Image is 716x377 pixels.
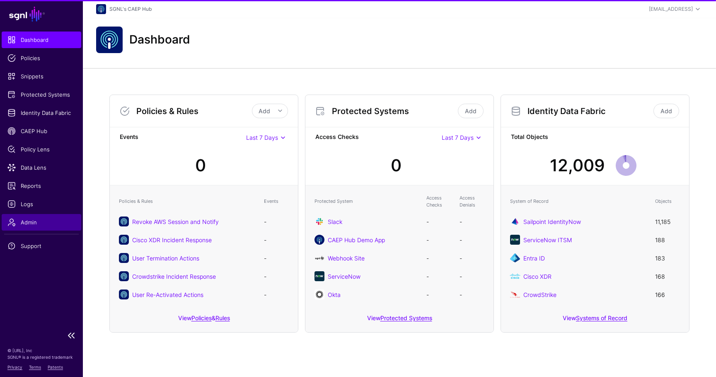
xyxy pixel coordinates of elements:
[7,365,22,370] a: Privacy
[651,285,684,304] td: 166
[246,134,278,141] span: Last 7 Days
[651,231,684,249] td: 188
[511,132,679,143] strong: Total Objects
[7,347,75,354] p: © [URL], Inc
[510,253,520,263] img: svg+xml;base64,PHN2ZyB3aWR0aD0iNDgiIGhlaWdodD0iNDMiIHZpZXdCb3g9IjAgMCA0OCA0MyIgZmlsbD0ibm9uZSIgeG...
[115,190,260,212] th: Policies & Rules
[2,141,81,158] a: Policy Lens
[328,291,341,298] a: Okta
[314,216,324,226] img: svg+xml;base64,PHN2ZyB3aWR0aD0iNjQiIGhlaWdodD0iNjQiIHZpZXdCb3g9IjAgMCA2NCA2NCIgZmlsbD0ibm9uZSIgeG...
[422,267,455,285] td: -
[510,235,520,245] img: svg+xml;base64,PHN2ZyB3aWR0aD0iNjQiIGhlaWdodD0iNjQiIHZpZXdCb3g9IjAgMCA2NCA2NCIgZmlsbD0ibm9uZSIgeG...
[523,218,581,225] a: Sailpoint IdentityNow
[523,236,572,243] a: ServiceNow ITSM
[2,86,81,103] a: Protected Systems
[651,249,684,267] td: 183
[259,107,270,114] span: Add
[7,36,75,44] span: Dashboard
[315,132,442,143] strong: Access Checks
[129,33,190,47] h2: Dashboard
[2,50,81,66] a: Policies
[314,253,324,263] img: svg+xml;base64,PD94bWwgdmVyc2lvbj0iMS4wIiBlbmNvZGluZz0idXRmLTgiPz4KPCEtLSBHZW5lcmF0b3I6IEFkb2JlIE...
[380,314,432,321] a: Protected Systems
[191,314,212,321] a: Policies
[7,218,75,226] span: Admin
[110,309,298,332] div: View &
[422,249,455,267] td: -
[455,190,489,212] th: Access Denials
[2,159,81,176] a: Data Lens
[132,291,203,298] a: User Re-Activated Actions
[314,235,324,245] img: svg+xml;base64,PHN2ZyB3aWR0aD0iMzIiIGhlaWdodD0iMzIiIHZpZXdCb3g9IjAgMCAzMiAzMiIgZmlsbD0ibm9uZSIgeG...
[506,190,651,212] th: System of Record
[132,218,219,225] a: Revoke AWS Session and Notify
[260,212,293,231] td: -
[649,5,693,13] div: [EMAIL_ADDRESS]
[328,218,342,225] a: Slack
[422,285,455,304] td: -
[328,236,385,243] a: CAEP Hub Demo App
[2,123,81,139] a: CAEP Hub
[458,104,484,118] a: Add
[132,273,216,280] a: Crowdstrike Incident Response
[7,109,75,117] span: Identity Data Fabric
[332,106,456,116] h3: Protected Systems
[314,271,324,281] img: svg+xml;base64,PHN2ZyB3aWR0aD0iNjQiIGhlaWdodD0iNjQiIHZpZXdCb3g9IjAgMCA2NCA2NCIgZmlsbD0ibm9uZSIgeG...
[260,285,293,304] td: -
[260,231,293,249] td: -
[391,153,402,178] div: 0
[5,5,78,23] a: SGNL
[132,236,212,243] a: Cisco XDR Incident Response
[7,72,75,80] span: Snippets
[2,196,81,212] a: Logs
[328,255,365,262] a: Webhook Site
[328,273,360,280] a: ServiceNow
[195,153,206,178] div: 0
[109,6,152,12] a: SGNL's CAEP Hub
[215,314,230,321] a: Rules
[96,4,106,14] img: svg+xml;base64,PHN2ZyB3aWR0aD0iNjQiIGhlaWdodD0iNjQiIHZpZXdCb3g9IjAgMCA2NCA2NCIgZmlsbD0ibm9uZSIgeG...
[455,231,489,249] td: -
[29,365,41,370] a: Terms
[510,271,520,281] img: svg+xml;base64,PHN2ZyB3aWR0aD0iMTUwIiBoZWlnaHQ9Ijc5IiB2aWV3Qm94PSIwIDAgMTUwIDc5IiBmaWxsPSJub25lIi...
[651,212,684,231] td: 11,185
[2,32,81,48] a: Dashboard
[7,90,75,99] span: Protected Systems
[510,216,520,226] img: svg+xml;base64,PHN2ZyB3aWR0aD0iNjQiIGhlaWdodD0iNjQiIHZpZXdCb3g9IjAgMCA2NCA2NCIgZmlsbD0ibm9uZSIgeG...
[510,289,520,299] img: svg+xml;base64,PHN2ZyBoZWlnaHQ9IjE2NzUiIHZpZXdCb3g9Ii0uMyAzLjggOTAwLjMgNTk5LjgiIHdpZHRoPSIyNTAwIi...
[455,212,489,231] td: -
[310,190,422,212] th: Protected System
[132,255,199,262] a: User Termination Actions
[260,190,293,212] th: Events
[7,163,75,172] span: Data Lens
[7,127,75,135] span: CAEP Hub
[305,309,493,332] div: View
[455,285,489,304] td: -
[527,106,652,116] h3: Identity Data Fabric
[651,190,684,212] th: Objects
[2,178,81,194] a: Reports
[7,200,75,208] span: Logs
[422,190,455,212] th: Access Checks
[120,132,246,143] strong: Events
[2,68,81,85] a: Snippets
[653,104,679,118] a: Add
[260,267,293,285] td: -
[136,106,252,116] h3: Policies & Rules
[576,314,627,321] a: Systems of Record
[2,214,81,231] a: Admin
[7,182,75,190] span: Reports
[501,309,689,332] div: View
[7,242,75,250] span: Support
[2,105,81,121] a: Identity Data Fabric
[48,365,63,370] a: Patents
[651,267,684,285] td: 168
[455,267,489,285] td: -
[422,212,455,231] td: -
[442,134,474,141] span: Last 7 Days
[7,145,75,153] span: Policy Lens
[455,249,489,267] td: -
[314,289,324,299] img: svg+xml;base64,PHN2ZyB3aWR0aD0iNjQiIGhlaWdodD0iNjQiIHZpZXdCb3g9IjAgMCA2NCA2NCIgZmlsbD0ibm9uZSIgeG...
[96,27,123,53] img: svg+xml;base64,PHN2ZyB3aWR0aD0iNjQiIGhlaWdodD0iNjQiIHZpZXdCb3g9IjAgMCA2NCA2NCIgZmlsbD0ibm9uZSIgeG...
[260,249,293,267] td: -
